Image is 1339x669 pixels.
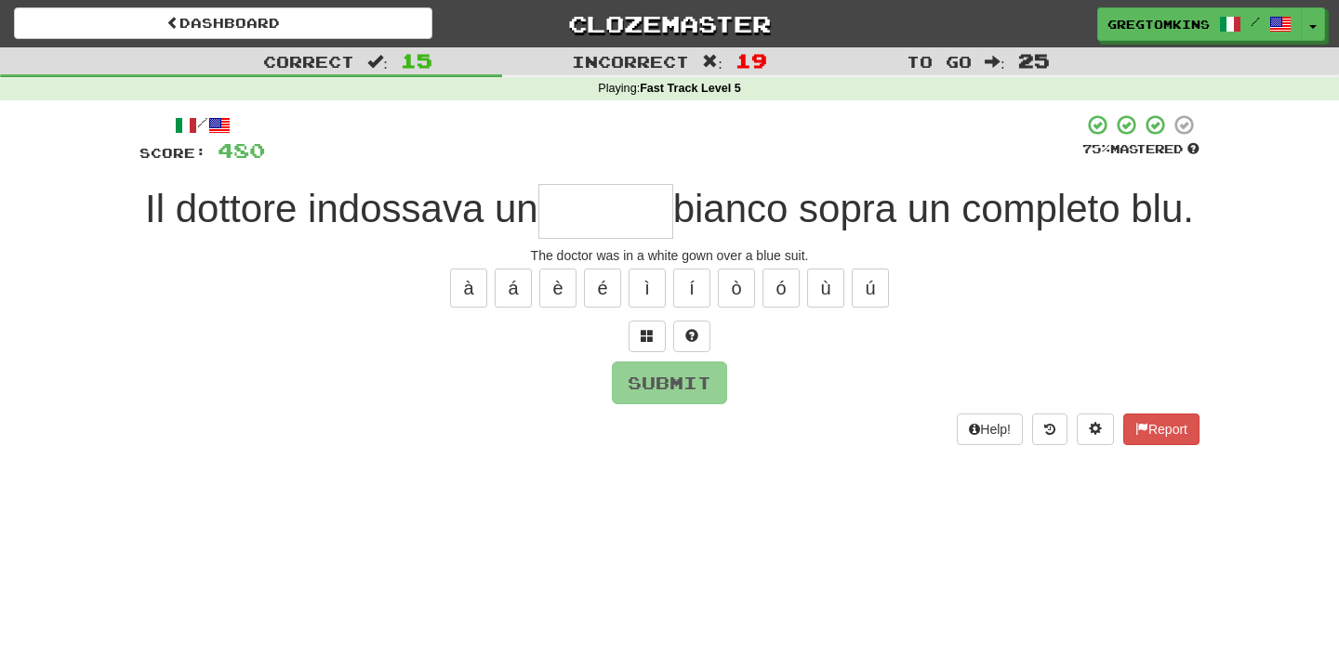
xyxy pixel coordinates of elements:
button: Switch sentence to multiple choice alt+p [629,321,666,352]
span: / [1251,15,1260,28]
button: á [495,269,532,308]
span: Incorrect [572,52,689,71]
span: To go [907,52,972,71]
span: Score: [139,145,206,161]
span: 15 [401,49,432,72]
button: Single letter hint - you only get 1 per sentence and score half the points! alt+h [673,321,710,352]
button: Submit [612,361,727,404]
span: 25 [1018,49,1050,72]
button: è [539,269,577,308]
span: : [985,54,1005,70]
span: bianco sopra un completo blu. [673,187,1194,230]
button: é [584,269,621,308]
button: Help! [957,413,1023,445]
a: Dashboard [14,7,432,39]
strong: Fast Track Level 5 [640,82,741,95]
span: GregTomkins [1107,16,1210,33]
button: ì [629,269,666,308]
span: Correct [263,52,354,71]
span: 19 [736,49,767,72]
span: : [702,54,723,70]
button: ò [718,269,755,308]
a: Clozemaster [460,7,879,40]
span: : [367,54,388,70]
button: à [450,269,487,308]
button: Report [1123,413,1200,445]
button: ó [762,269,800,308]
div: / [139,113,265,137]
div: The doctor was in a white gown over a blue suit. [139,246,1200,265]
a: GregTomkins / [1097,7,1302,41]
button: ú [852,269,889,308]
button: ù [807,269,844,308]
button: í [673,269,710,308]
div: Mastered [1082,141,1200,158]
button: Round history (alt+y) [1032,413,1067,445]
span: Il dottore indossava un [145,187,538,230]
span: 480 [218,138,265,162]
span: 75 % [1082,141,1110,156]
